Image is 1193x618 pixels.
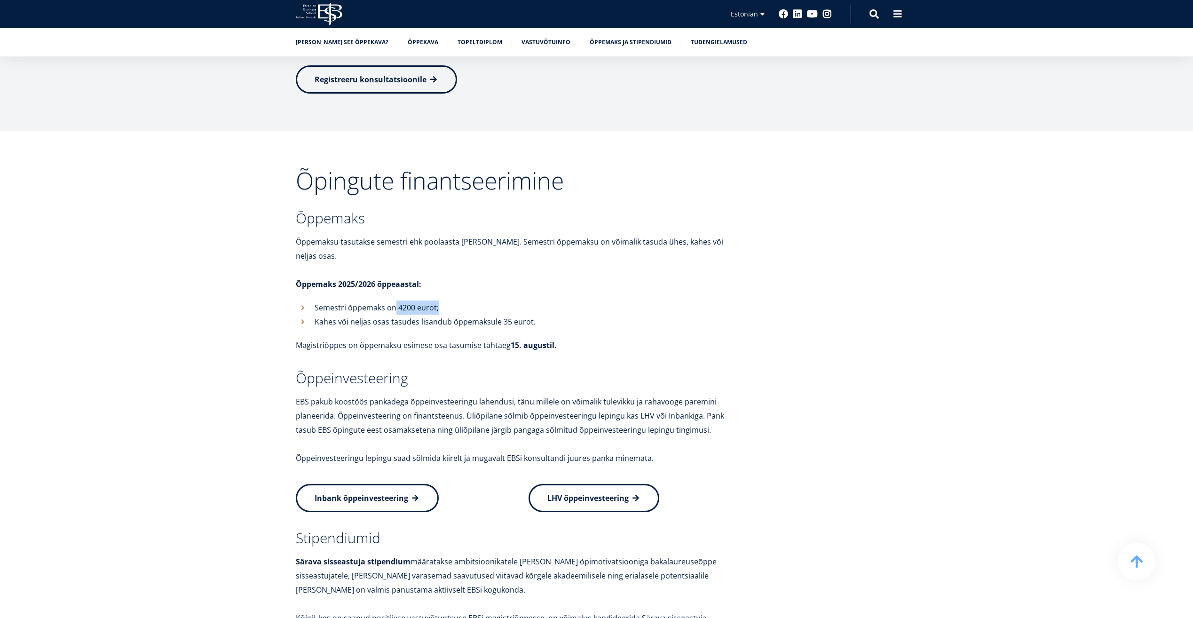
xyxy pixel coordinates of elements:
a: Instagram [822,9,832,19]
h3: Stipendiumid [296,531,743,545]
h2: Õpingute finantseerimine [296,169,743,192]
p: Magistriõppes on õppemaksu esimese osa tasumise tähtaeg [296,338,743,352]
a: Inbank õppeinvesteering [296,484,439,512]
p: Õppemaksu tasutakse semestri ehk poolaasta [PERSON_NAME]. Semestri õppemaksu on võimalik tasuda ü... [296,235,743,263]
span: Perekonnanimi [223,0,266,9]
p: EBS pakub koostöös pankadega õppeinvesteeringu lahendusi, tänu millele on võimalik tulevikku ja r... [296,395,743,451]
a: Õppemaks ja stipendiumid [590,38,672,47]
strong: Õppemaks 2025/2026 õppeaastal: [296,279,421,289]
a: Linkedin [793,9,802,19]
a: Topeltdiplom [458,38,502,47]
a: Facebook [779,9,788,19]
strong: Särava sisseastuja stipendium [296,556,411,567]
p: Semestri õppemaks on 4200 eurot; [315,301,743,315]
p: Kahes või neljas osas tasudes lisandub õppemaksule 35 eurot. [315,315,743,329]
h3: Õppemaks [296,211,743,225]
a: Registreeru konsultatsioonile [296,65,457,94]
a: Vastuvõtuinfo [521,38,570,47]
p: Õppeinvesteeringu lepingu saad sõlmida kiirelt ja mugavalt EBSi konsultandi juures panka minemata. [296,451,743,465]
a: LHV õppeinvesteering [529,484,659,512]
a: [PERSON_NAME] see õppekava? [296,38,388,47]
span: Inbank õppeinvesteering [315,493,408,503]
a: Youtube [807,9,818,19]
strong: 15. augustil. [511,340,557,350]
a: Õppekava [408,38,438,47]
a: Tudengielamused [691,38,747,47]
span: Registreeru konsultatsioonile [315,74,427,85]
h3: Õppeinvesteering [296,371,743,385]
p: määratakse ambitsioonikatele [PERSON_NAME] õpimotivatsiooniga bakalaureuseõppe sisseastujatele, [... [296,555,743,597]
span: LHV õppeinvesteering [547,493,629,503]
